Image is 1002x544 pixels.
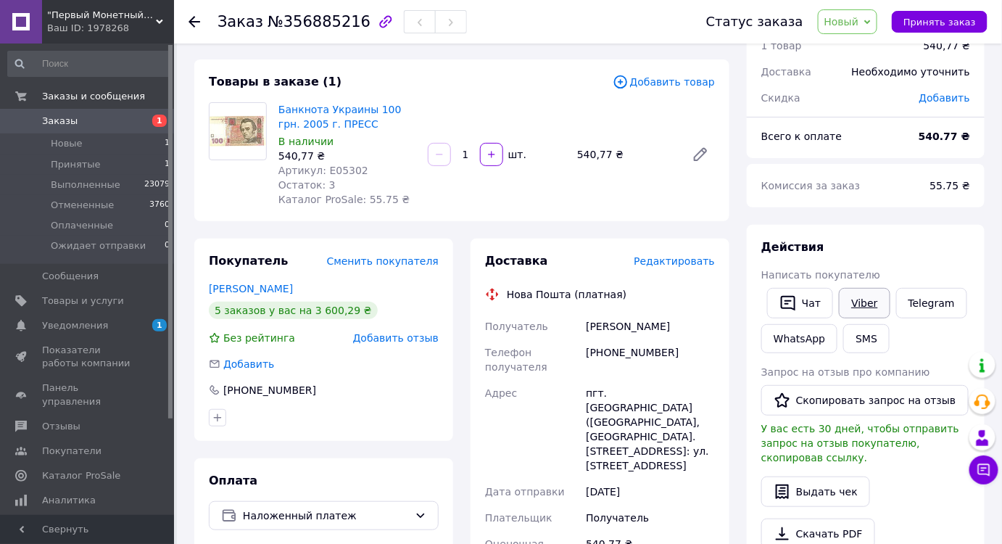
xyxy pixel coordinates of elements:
div: 540,77 ₴ [924,38,970,53]
button: Чат [767,288,833,318]
span: Остаток: 3 [278,179,336,191]
span: Всего к оплате [761,131,842,142]
span: Дата отправки [485,486,565,498]
span: Заказы [42,115,78,128]
span: Редактировать [634,255,715,267]
span: Оплаченные [51,219,113,232]
div: Необходимо уточнить [843,56,979,88]
span: Оплата [209,474,257,487]
span: Доставка [485,254,548,268]
button: Выдать чек [761,477,870,507]
span: Написать покупателю [761,269,880,281]
span: Комиссия за заказ [761,180,861,191]
input: Поиск [7,51,171,77]
span: Аналитика [42,494,96,507]
span: Без рейтинга [223,332,295,344]
div: Вернуться назад [189,15,200,29]
span: Покупатель [209,254,288,268]
span: Товары в заказе (1) [209,75,341,88]
span: Отзывы [42,420,80,433]
a: Редактировать [686,140,715,169]
span: Плательщик [485,512,552,524]
div: [PHONE_NUMBER] [222,383,318,397]
span: Новый [824,16,859,28]
span: 55.75 ₴ [930,180,970,191]
span: Каталог ProSale: 55.75 ₴ [278,194,410,205]
div: Получатель [583,505,718,531]
a: [PERSON_NAME] [209,283,293,294]
span: 0 [165,239,170,252]
div: 540,77 ₴ [278,149,416,163]
span: Заказы и сообщения [42,90,145,103]
span: Сообщения [42,270,99,283]
span: 1 [165,137,170,150]
span: Добавить отзыв [353,332,439,344]
span: "Первый Монетный" Интернет-магазин [47,9,156,22]
button: SMS [843,324,890,353]
span: 1 товар [761,40,802,51]
a: Telegram [896,288,967,318]
span: Наложенный платеж [243,508,409,524]
img: Банкнота Украины 100 грн. 2005 г. ПРЕСС [210,116,266,146]
button: Принять заказ [892,11,987,33]
span: Артикул: Е05302 [278,165,368,176]
div: Статус заказа [706,15,803,29]
span: 3760 [149,199,170,212]
div: [DATE] [583,479,718,505]
div: пгт. [GEOGRAPHIC_DATA] ([GEOGRAPHIC_DATA], [GEOGRAPHIC_DATA]. [STREET_ADDRESS]: ул. [STREET_ADDRESS] [583,380,718,479]
span: Добавить [919,92,970,104]
span: Уведомления [42,319,108,332]
span: 1 [152,319,167,331]
span: Панель управления [42,382,134,408]
div: [PHONE_NUMBER] [583,339,718,380]
div: 5 заказов у вас на 3 600,29 ₴ [209,302,378,319]
span: В наличии [278,136,334,147]
div: шт. [505,147,528,162]
span: Каталог ProSale [42,469,120,482]
div: 540,77 ₴ [571,144,680,165]
button: Чат с покупателем [969,456,998,485]
span: Добавить товар [613,74,715,90]
a: Банкнота Украины 100 грн. 2005 г. ПРЕСС [278,104,402,130]
a: WhatsApp [761,324,837,353]
span: Принятые [51,158,101,171]
span: Получатель [485,321,548,332]
span: Запрос на отзыв про компанию [761,366,930,378]
span: Скидка [761,92,800,104]
span: Адрес [485,387,517,399]
span: Показатели работы компании [42,344,134,370]
span: Действия [761,240,824,254]
div: [PERSON_NAME] [583,313,718,339]
span: У вас есть 30 дней, чтобы отправить запрос на отзыв покупателю, скопировав ссылку. [761,423,959,463]
span: Сменить покупателя [327,255,439,267]
span: Покупатели [42,445,102,458]
div: Ваш ID: 1978268 [47,22,174,35]
span: 23079 [144,178,170,191]
span: Доставка [761,66,811,78]
span: Ожидает отправки [51,239,146,252]
span: Добавить [223,358,274,370]
b: 540.77 ₴ [919,131,970,142]
div: Нова Пошта (платная) [503,287,630,302]
span: 0 [165,219,170,232]
span: Принять заказ [903,17,976,28]
span: Выполненные [51,178,120,191]
span: №356885216 [268,13,370,30]
span: Новые [51,137,83,150]
span: Телефон получателя [485,347,547,373]
span: Заказ [218,13,263,30]
span: Отмененные [51,199,114,212]
span: 1 [165,158,170,171]
button: Скопировать запрос на отзыв [761,385,969,416]
span: 1 [152,115,167,127]
a: Viber [839,288,890,318]
span: Товары и услуги [42,294,124,308]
